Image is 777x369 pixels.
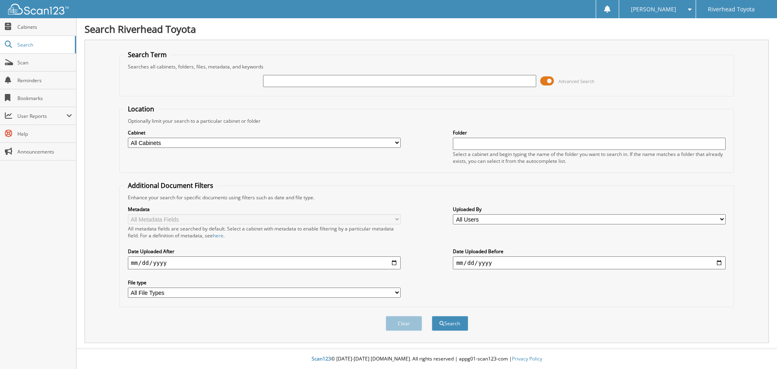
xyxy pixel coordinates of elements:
[17,130,72,137] span: Help
[128,206,401,213] label: Metadata
[8,4,69,15] img: scan123-logo-white.svg
[312,355,331,362] span: Scan123
[453,151,726,164] div: Select a cabinet and begin typing the name of the folder you want to search in. If the name match...
[558,78,594,84] span: Advanced Search
[453,248,726,255] label: Date Uploaded Before
[17,23,72,30] span: Cabinets
[631,7,676,12] span: [PERSON_NAME]
[124,194,730,201] div: Enhance your search for specific documents using filters such as date and file type.
[124,181,217,190] legend: Additional Document Filters
[453,206,726,213] label: Uploaded By
[17,95,72,102] span: Bookmarks
[85,22,769,36] h1: Search Riverhead Toyota
[124,117,730,124] div: Optionally limit your search to a particular cabinet or folder
[512,355,542,362] a: Privacy Policy
[432,316,468,331] button: Search
[128,225,401,239] div: All metadata fields are searched by default. Select a cabinet with metadata to enable filtering b...
[124,105,158,113] legend: Location
[17,59,72,66] span: Scan
[737,330,777,369] iframe: Chat Widget
[124,50,171,59] legend: Search Term
[17,77,72,84] span: Reminders
[128,248,401,255] label: Date Uploaded After
[76,349,777,369] div: © [DATE]-[DATE] [DOMAIN_NAME]. All rights reserved | appg01-scan123-com |
[128,129,401,136] label: Cabinet
[17,113,66,119] span: User Reports
[17,41,71,48] span: Search
[213,232,223,239] a: here
[124,63,730,70] div: Searches all cabinets, folders, files, metadata, and keywords
[17,148,72,155] span: Announcements
[708,7,755,12] span: Riverhead Toyota
[386,316,422,331] button: Clear
[453,129,726,136] label: Folder
[128,279,401,286] label: File type
[128,256,401,269] input: start
[453,256,726,269] input: end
